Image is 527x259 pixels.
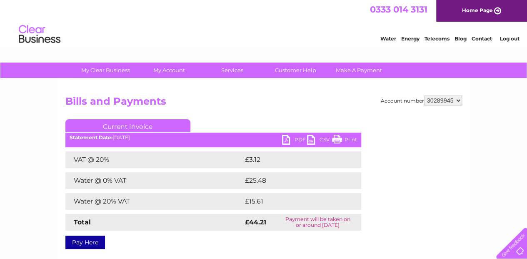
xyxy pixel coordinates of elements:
a: 0333 014 3131 [370,4,427,15]
b: Statement Date: [70,134,112,141]
a: Energy [401,35,420,42]
a: Telecoms [425,35,450,42]
td: £15.61 [243,193,343,210]
a: Contact [472,35,492,42]
td: VAT @ 20% [65,151,243,168]
td: Payment will be taken on or around [DATE] [275,214,361,231]
a: Log out [500,35,519,42]
strong: Total [74,218,91,226]
div: Account number [381,96,462,106]
img: logo.png [18,22,61,47]
a: PDF [282,135,307,147]
td: £25.48 [243,172,345,189]
a: My Clear Business [71,63,140,78]
a: Make A Payment [325,63,393,78]
a: Print [332,135,357,147]
a: Current Invoice [65,119,190,132]
a: Customer Help [261,63,330,78]
div: [DATE] [65,135,361,141]
div: Clear Business is a trading name of Verastar Limited (registered in [GEOGRAPHIC_DATA] No. 3667643... [67,5,461,40]
a: My Account [135,63,203,78]
a: CSV [307,135,332,147]
strong: £44.21 [245,218,266,226]
td: Water @ 20% VAT [65,193,243,210]
td: £3.12 [243,151,340,168]
h2: Bills and Payments [65,96,462,111]
a: Services [198,63,267,78]
a: Water [380,35,396,42]
td: Water @ 0% VAT [65,172,243,189]
a: Blog [455,35,467,42]
a: Pay Here [65,236,105,249]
